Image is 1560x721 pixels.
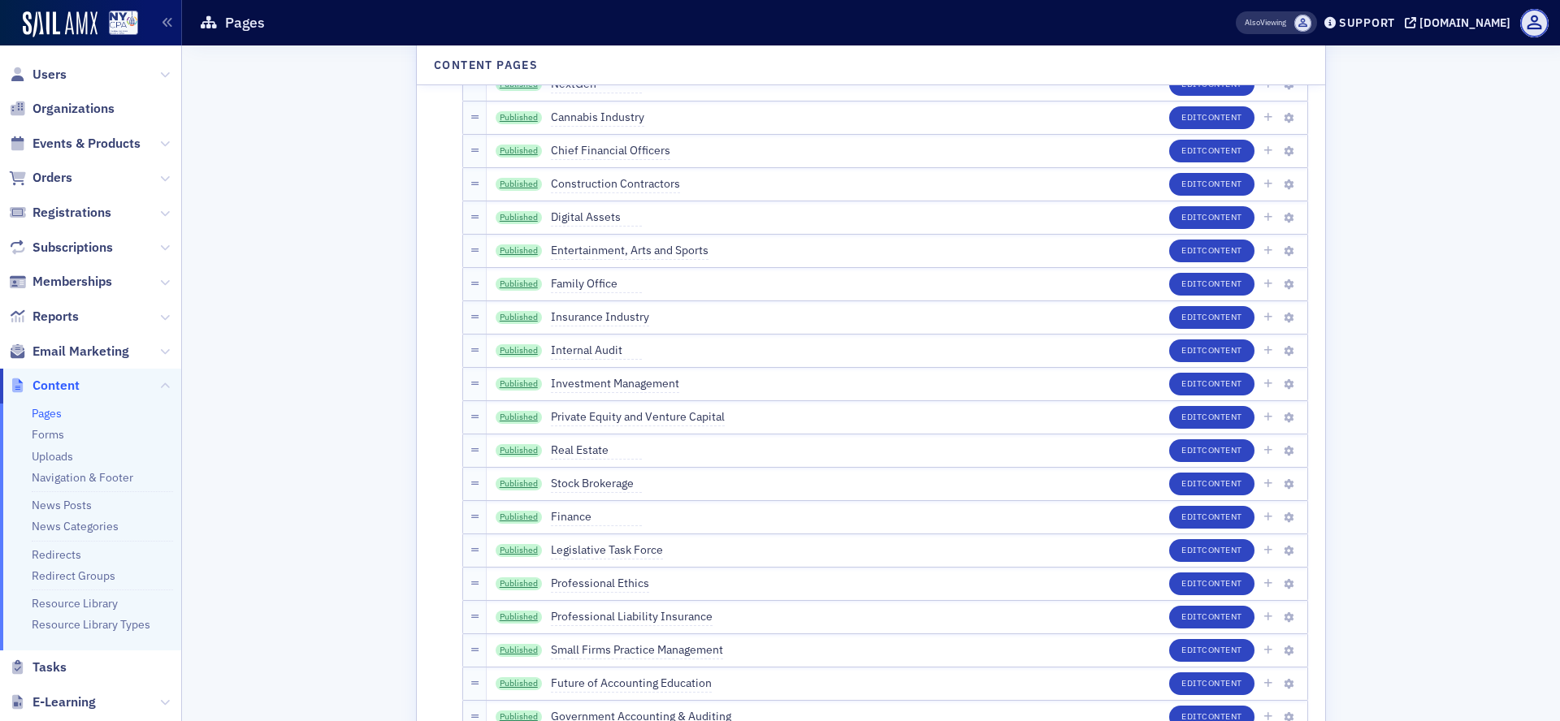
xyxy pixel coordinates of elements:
[32,547,81,562] a: Redirects
[32,568,115,583] a: Redirect Groups
[1169,572,1254,595] button: EditContent
[1169,306,1254,329] button: EditContent
[32,273,112,291] span: Memberships
[32,239,113,257] span: Subscriptions
[9,308,79,326] a: Reports
[1202,644,1242,655] span: Content
[496,145,543,158] a: Published
[32,169,72,187] span: Orders
[1169,206,1254,229] button: EditContent
[1245,17,1286,28] span: Viewing
[32,135,141,153] span: Events & Products
[1245,17,1260,28] div: Also
[109,11,138,36] img: SailAMX
[32,343,129,360] span: Email Marketing
[1202,444,1242,455] span: Content
[1520,9,1549,37] span: Profile
[551,109,644,127] span: Cannabis Industry
[9,100,115,118] a: Organizations
[32,470,133,485] a: Navigation & Footer
[551,309,649,326] span: Insurance Industry
[32,519,119,533] a: News Categories
[496,677,543,690] a: Published
[32,693,96,711] span: E-Learning
[32,66,67,84] span: Users
[32,406,62,421] a: Pages
[496,111,543,124] a: Published
[9,377,80,395] a: Content
[9,658,67,676] a: Tasks
[1169,473,1254,495] button: EditContent
[1169,606,1254,628] button: EditContent
[496,444,543,457] a: Published
[551,275,642,293] span: Family Office
[551,375,679,393] span: Investment Management
[1169,240,1254,262] button: EditContent
[32,449,73,464] a: Uploads
[32,308,79,326] span: Reports
[9,204,111,222] a: Registrations
[9,66,67,84] a: Users
[1169,173,1254,196] button: EditContent
[434,57,538,74] h4: Content Pages
[225,13,265,32] h1: Pages
[1202,244,1242,256] span: Content
[32,204,111,222] span: Registrations
[1202,511,1242,522] span: Content
[1169,506,1254,529] button: EditContent
[496,178,543,191] a: Published
[551,508,642,526] span: Finance
[496,278,543,291] a: Published
[1169,639,1254,662] button: EditContent
[1202,611,1242,622] span: Content
[496,378,543,391] a: Published
[1169,439,1254,462] button: EditContent
[1169,539,1254,562] button: EditContent
[1405,17,1516,28] button: [DOMAIN_NAME]
[496,511,543,524] a: Published
[496,211,543,224] a: Published
[1169,406,1254,429] button: EditContent
[1169,672,1254,695] button: EditContent
[496,544,543,557] a: Published
[1419,15,1510,30] div: [DOMAIN_NAME]
[1339,15,1395,30] div: Support
[23,11,97,37] img: SailAMX
[32,377,80,395] span: Content
[1202,178,1242,189] span: Content
[9,343,129,360] a: Email Marketing
[32,498,92,512] a: News Posts
[551,175,680,193] span: Construction Contractors
[1294,15,1311,32] span: Elizabeth Gurvits
[1202,145,1242,156] span: Content
[1169,339,1254,362] button: EditContent
[32,100,115,118] span: Organizations
[551,209,642,227] span: Digital Assets
[1202,311,1242,322] span: Content
[496,611,543,624] a: Published
[496,411,543,424] a: Published
[551,542,663,559] span: Legislative Task Force
[1202,278,1242,289] span: Content
[9,135,141,153] a: Events & Products
[9,239,113,257] a: Subscriptions
[1202,544,1242,555] span: Content
[1202,477,1242,489] span: Content
[1202,344,1242,356] span: Content
[1202,111,1242,123] span: Content
[496,477,543,490] a: Published
[496,577,543,590] a: Published
[551,475,642,493] span: Stock Brokerage
[97,11,138,38] a: View Homepage
[9,273,112,291] a: Memberships
[551,442,642,460] span: Real Estate
[551,675,712,693] span: Future of Accounting Education
[1169,106,1254,129] button: EditContent
[1169,140,1254,162] button: EditContent
[1202,677,1242,689] span: Content
[551,408,725,426] span: Private Equity and Venture Capital
[496,311,543,324] a: Published
[9,169,72,187] a: Orders
[1169,373,1254,395] button: EditContent
[9,693,96,711] a: E-Learning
